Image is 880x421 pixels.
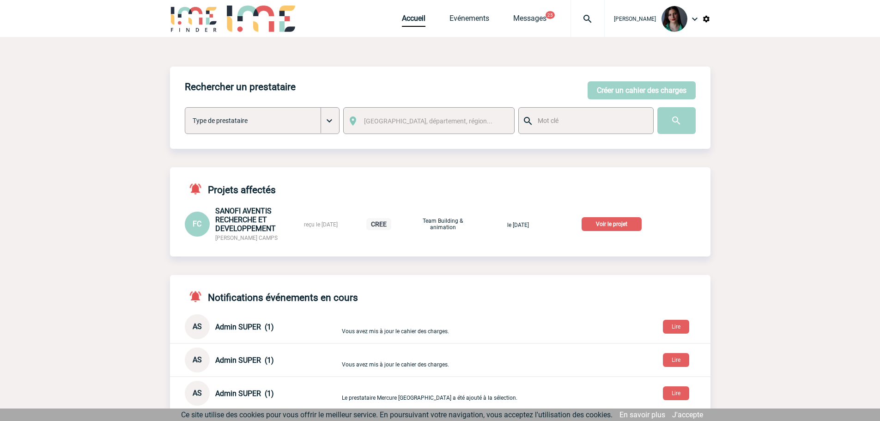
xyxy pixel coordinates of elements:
[546,11,555,19] button: 25
[663,320,689,334] button: Lire
[535,115,645,127] input: Mot clé
[170,6,218,32] img: IME-Finder
[657,107,696,134] input: Submit
[193,389,202,397] span: AS
[185,81,296,92] h4: Rechercher un prestataire
[215,356,274,365] span: Admin SUPER (1)
[193,355,202,364] span: AS
[304,221,338,228] span: reçu le [DATE]
[193,220,201,228] span: FC
[582,217,642,231] p: Voir le projet
[185,322,559,330] a: AS Admin SUPER (1) Vous avez mis à jour le cahier des charges.
[185,381,340,406] div: Conversation privée : Client - Agence
[185,355,559,364] a: AS Admin SUPER (1) Vous avez mis à jour le cahier des charges.
[342,386,559,401] p: Le prestataire Mercure [GEOGRAPHIC_DATA] a été ajouté à la sélection.
[215,235,278,241] span: [PERSON_NAME] CAMPS
[342,319,559,335] p: Vous avez mis à jour le cahier des charges.
[188,182,208,195] img: notifications-active-24-px-r.png
[402,14,425,27] a: Accueil
[663,386,689,400] button: Lire
[366,218,391,230] p: CREE
[655,355,697,364] a: Lire
[449,14,489,27] a: Evénements
[663,353,689,367] button: Lire
[185,290,358,303] h4: Notifications événements en cours
[193,322,202,331] span: AS
[420,218,466,231] p: Team Building & animation
[215,323,274,331] span: Admin SUPER (1)
[662,6,687,32] img: 131235-0.jpeg
[185,182,276,195] h4: Projets affectés
[582,219,645,228] a: Voir le projet
[672,410,703,419] a: J'accepte
[655,322,697,330] a: Lire
[507,222,529,228] span: le [DATE]
[185,314,340,339] div: Conversation privée : Client - Agence
[215,207,276,233] span: SANOFI AVENTIS RECHERCHE ET DEVELOPPEMENT
[185,348,340,372] div: Conversation privée : Client - Agence
[364,117,492,125] span: [GEOGRAPHIC_DATA], département, région...
[655,388,697,397] a: Lire
[188,290,208,303] img: notifications-active-24-px-r.png
[614,16,656,22] span: [PERSON_NAME]
[342,353,559,368] p: Vous avez mis à jour le cahier des charges.
[185,388,559,397] a: AS Admin SUPER (1) Le prestataire Mercure [GEOGRAPHIC_DATA] a été ajouté à la sélection.
[619,410,665,419] a: En savoir plus
[181,410,613,419] span: Ce site utilise des cookies pour vous offrir le meilleur service. En poursuivant votre navigation...
[215,389,274,398] span: Admin SUPER (1)
[513,14,546,27] a: Messages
